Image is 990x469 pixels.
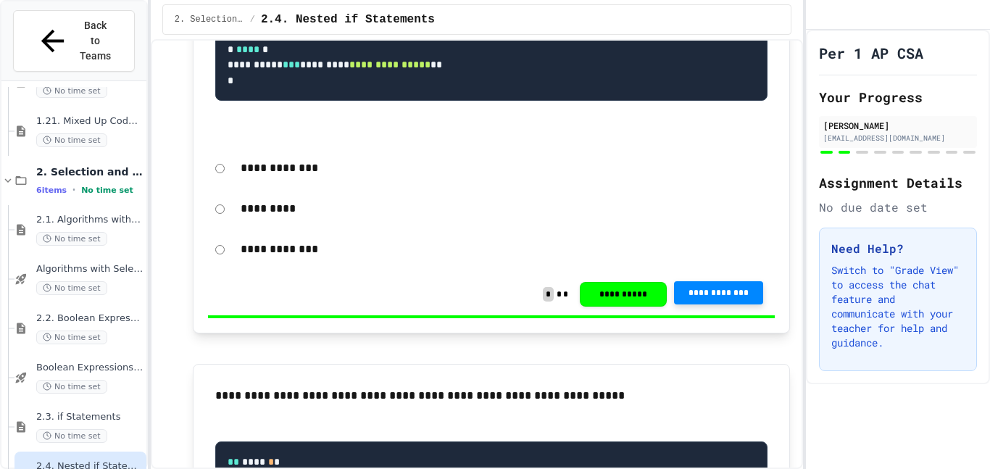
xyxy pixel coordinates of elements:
span: Boolean Expressions - Quiz [36,362,143,374]
span: 6 items [36,186,67,195]
span: Back to Teams [78,18,112,64]
span: No time set [81,186,133,195]
span: No time set [36,232,107,246]
span: Algorithms with Selection and Repetition - Topic 2.1 [36,263,143,275]
span: 2. Selection and Iteration [175,14,244,25]
p: Switch to "Grade View" to access the chat feature and communicate with your teacher for help and ... [831,263,965,350]
span: No time set [36,380,107,394]
span: No time set [36,429,107,443]
span: 2.3. if Statements [36,411,143,423]
span: No time set [36,84,107,98]
h1: Per 1 AP CSA [819,43,923,63]
h2: Assignment Details [819,173,977,193]
h3: Need Help? [831,240,965,257]
span: No time set [36,331,107,344]
span: 2.1. Algorithms with Selection and Repetition [36,214,143,226]
span: • [72,184,75,196]
span: No time set [36,281,107,295]
span: 2.4. Nested if Statements [261,11,435,28]
div: [EMAIL_ADDRESS][DOMAIN_NAME] [823,133,973,144]
span: 1.21. Mixed Up Code Practice 1b (1.7-1.15) [36,115,143,128]
span: / [250,14,255,25]
span: 2. Selection and Iteration [36,165,143,178]
span: 2.2. Boolean Expressions [36,312,143,325]
div: [PERSON_NAME] [823,119,973,132]
h2: Your Progress [819,87,977,107]
div: No due date set [819,199,977,216]
span: No time set [36,133,107,147]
